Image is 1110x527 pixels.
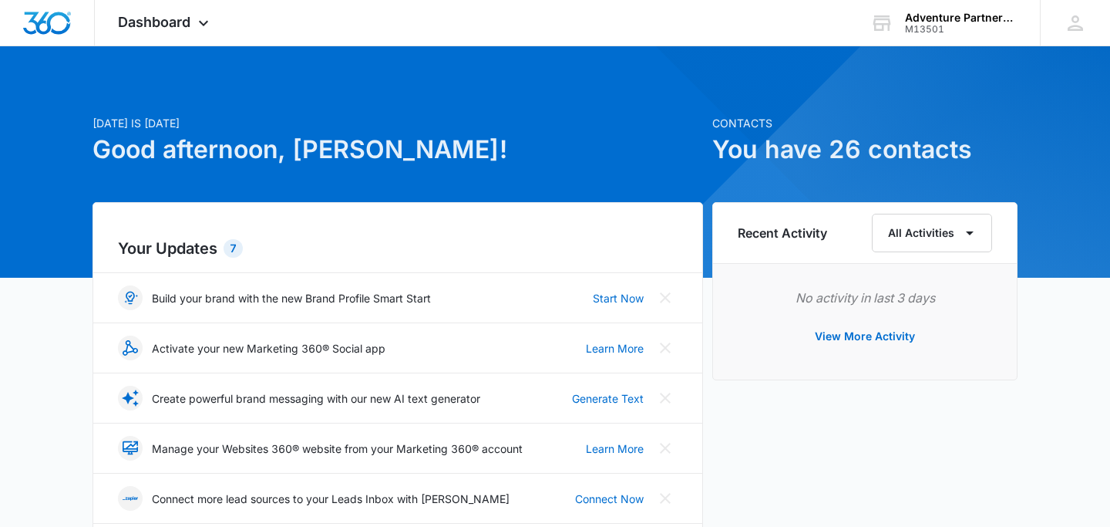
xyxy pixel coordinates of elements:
button: Close [653,486,678,511]
a: Learn More [586,340,644,356]
button: Close [653,386,678,410]
h6: Recent Activity [738,224,827,242]
div: 7 [224,239,243,258]
div: account name [905,12,1017,24]
h1: You have 26 contacts [712,131,1017,168]
button: Close [653,436,678,461]
a: Start Now [593,290,644,306]
button: Close [653,285,678,310]
p: Manage your Websites 360® website from your Marketing 360® account [152,441,523,457]
h2: Your Updates [118,237,678,260]
p: No activity in last 3 days [738,289,992,307]
button: All Activities [872,214,992,252]
div: account id [905,24,1017,35]
button: View More Activity [799,318,930,355]
p: [DATE] is [DATE] [92,115,703,131]
h1: Good afternoon, [PERSON_NAME]! [92,131,703,168]
a: Generate Text [572,390,644,407]
a: Learn More [586,441,644,457]
p: Create powerful brand messaging with our new AI text generator [152,390,480,407]
p: Connect more lead sources to your Leads Inbox with [PERSON_NAME] [152,491,510,507]
a: Connect Now [575,491,644,507]
span: Dashboard [118,14,190,30]
p: Activate your new Marketing 360® Social app [152,340,385,356]
p: Build your brand with the new Brand Profile Smart Start [152,290,431,306]
button: Close [653,336,678,360]
p: Contacts [712,115,1017,131]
